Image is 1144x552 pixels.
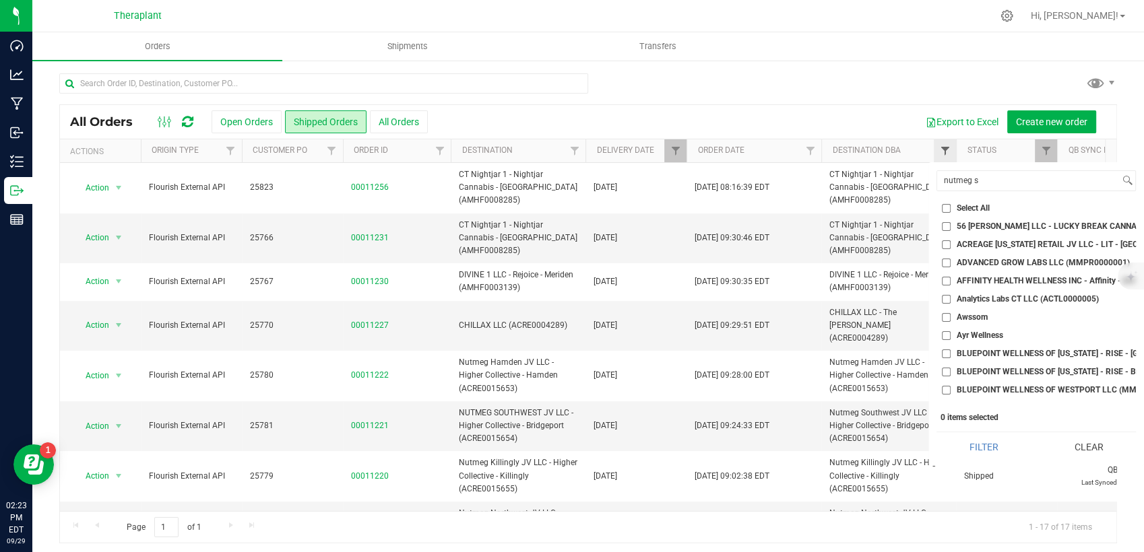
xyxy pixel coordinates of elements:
[70,147,135,156] div: Actions
[829,356,948,395] span: Nutmeg Hamden JV LLC - Higher Collective - Hamden (ACRE0015653)
[149,181,234,194] span: Flourish External API
[942,240,951,249] input: ACREAGE [US_STATE] RETAIL JV LLC - LIT - [GEOGRAPHIC_DATA] (ACRE0015697)
[998,9,1015,22] div: Manage settings
[596,145,654,155] a: Delivery Date
[212,110,282,133] button: Open Orders
[110,417,127,436] span: select
[1035,139,1057,162] a: Filter
[149,369,234,382] span: Flourish External API
[10,97,24,110] inline-svg: Manufacturing
[154,517,179,538] input: 1
[73,467,110,485] span: Action
[110,272,127,291] span: select
[152,145,199,155] a: Origin Type
[941,413,1132,422] div: 0 items selected
[351,470,389,483] a: 00011220
[563,139,585,162] a: Filter
[73,178,110,197] span: Action
[110,467,127,485] span: select
[459,168,577,207] span: CT Nightjar 1 - Nightjar Cannabis - [GEOGRAPHIC_DATA] (AMHF0008285)
[967,145,996,155] a: Status
[110,178,127,197] span: select
[32,32,282,61] a: Orders
[110,228,127,247] span: select
[829,168,948,207] span: CT Nightjar 1 - Nightjar Cannabis - [GEOGRAPHIC_DATA] (AMHF0008285)
[250,419,335,432] span: 25781
[829,306,948,345] span: CHILLAX LLC - The [PERSON_NAME] (ACRE0004289)
[220,139,242,162] a: Filter
[957,331,1003,339] span: Ayr Wellness
[934,139,956,162] a: Filter
[1068,145,1121,155] a: QB Sync Info
[964,470,1049,483] span: Shipped
[957,204,990,212] span: Select All
[250,232,335,244] span: 25766
[459,219,577,258] span: CT Nightjar 1 - Nightjar Cannabis - [GEOGRAPHIC_DATA] (AMHF0008285)
[1041,432,1136,462] button: Clear
[832,145,900,155] a: Destination DBA
[957,258,1130,267] span: ADVANCED GROW LABS LLC (MMPR0000001)
[10,184,24,197] inline-svg: Outbound
[594,181,617,194] span: [DATE]
[594,275,617,288] span: [DATE]
[351,419,389,432] a: 00011221
[533,32,783,61] a: Transfers
[428,139,451,162] a: Filter
[10,155,24,168] inline-svg: Inventory
[942,313,951,322] input: Awssom
[594,369,617,382] span: [DATE]
[942,386,951,394] input: BLUEPOINT WELLNESS OF WESTPORT LLC (MMDF0000029)
[1018,517,1103,537] span: 1 - 17 of 17 items
[695,470,769,483] span: [DATE] 09:02:38 EDT
[829,219,948,258] span: CT Nightjar 1 - Nightjar Cannabis - [GEOGRAPHIC_DATA] (AMHF0008285)
[351,181,389,194] a: 00011256
[351,275,389,288] a: 00011230
[253,145,307,155] a: Customer PO
[149,275,234,288] span: Flourish External API
[285,110,367,133] button: Shipped Orders
[594,470,617,483] span: [DATE]
[942,258,951,267] input: ADVANCED GROW LABS LLC (MMPR0000001)
[1031,10,1118,21] span: Hi, [PERSON_NAME]!
[695,181,769,194] span: [DATE] 08:16:39 EDT
[250,275,335,288] span: 25767
[942,368,951,376] input: BLUEPOINT WELLNESS OF [US_STATE] - RISE - Branford (MMDF0000002)
[695,419,769,432] span: [DATE] 09:24:33 EDT
[917,110,1007,133] button: Export to Excel
[829,456,948,495] span: Nutmeg Killingly JV LLC - Higher Collective - Killingly (ACRE0015655)
[594,419,617,432] span: [DATE]
[957,295,1099,303] span: Analytics Labs CT LLC (ACTL0000005)
[942,349,951,358] input: BLUEPOINT WELLNESS OF [US_STATE] - RISE - [GEOGRAPHIC_DATA] (AMHF0008250)
[942,295,951,304] input: Analytics Labs CT LLC (ACTL0000005)
[1016,116,1087,127] span: Create new order
[942,277,951,285] input: AFFINITY HEALTH WELLNESS INC - Affinity - [GEOGRAPHIC_DATA] (MMDF0000057)
[594,232,617,244] span: [DATE]
[1081,479,1118,486] span: Last Synced:
[250,181,335,194] span: 25823
[321,139,343,162] a: Filter
[250,319,335,332] span: 25770
[695,275,769,288] span: [DATE] 09:30:35 EDT
[936,432,1031,462] button: Filter
[957,313,988,321] span: Awssom
[695,232,769,244] span: [DATE] 09:30:46 EDT
[114,10,162,22] span: Theraplant
[115,517,212,538] span: Page of 1
[351,369,389,382] a: 00011222
[829,407,948,446] span: Nutmeg Southwest JV LLC - Higher Collective - Bridgeport (ACRE0015654)
[351,232,389,244] a: 00011231
[369,40,446,53] span: Shipments
[695,369,769,382] span: [DATE] 09:28:00 EDT
[73,272,110,291] span: Action
[73,316,110,335] span: Action
[1108,465,1129,475] span: QB ID:
[462,145,512,155] a: Destination
[937,171,1120,191] input: Search
[149,470,234,483] span: Flourish External API
[250,470,335,483] span: 25779
[250,369,335,382] span: 25780
[149,419,234,432] span: Flourish External API
[59,73,588,94] input: Search Order ID, Destination, Customer PO...
[110,316,127,335] span: select
[351,319,389,332] a: 00011227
